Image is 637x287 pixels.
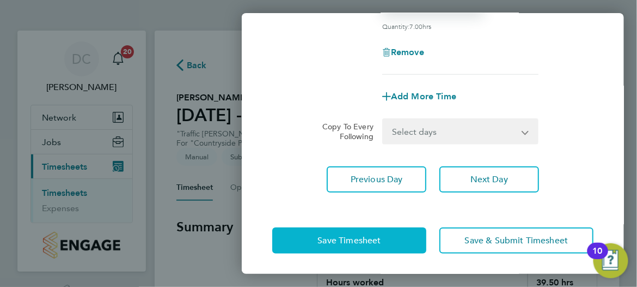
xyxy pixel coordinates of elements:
[470,174,508,185] span: Next Day
[272,228,426,254] button: Save Timesheet
[439,228,593,254] button: Save & Submit Timesheet
[593,251,603,265] div: 10
[382,48,424,57] button: Remove
[382,92,456,101] button: Add More Time
[299,122,373,141] label: Copy To Every Following
[391,47,424,57] span: Remove
[351,174,403,185] span: Previous Day
[593,243,628,278] button: Open Resource Center, 10 new notifications
[409,22,422,31] span: 7.00
[465,235,568,246] span: Save & Submit Timesheet
[382,22,538,31] div: Quantity: hrs
[391,91,456,101] span: Add More Time
[439,166,539,193] button: Next Day
[317,235,381,246] span: Save Timesheet
[327,166,426,193] button: Previous Day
